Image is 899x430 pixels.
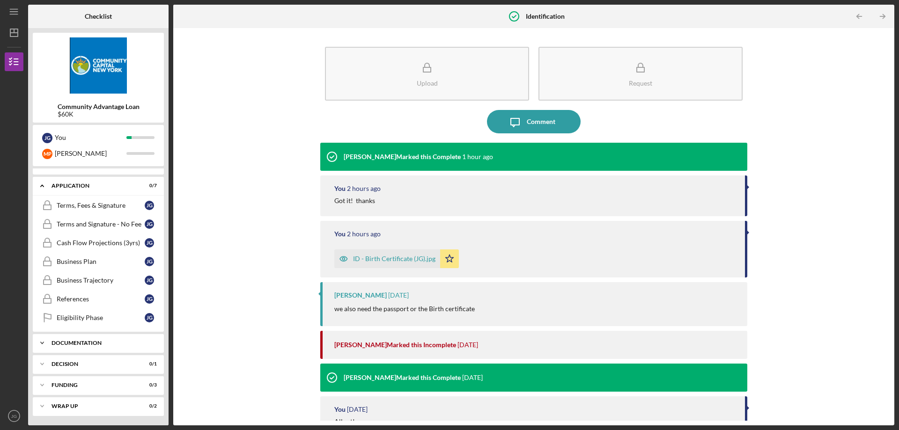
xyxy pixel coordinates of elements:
div: Comment [527,110,555,133]
div: 0 / 1 [140,361,157,367]
div: You [334,230,346,238]
div: Request [629,80,652,87]
div: 0 / 7 [140,183,157,189]
p: we also need the passport or the Birth certificate [334,304,475,314]
div: J G [42,133,52,143]
div: Application [52,183,133,189]
a: Terms, Fees & SignatureJG [37,196,159,215]
a: Cash Flow Projections (3yrs)JG [37,233,159,252]
div: Terms and Signature - No Fee [57,220,145,228]
div: M P [42,149,52,159]
button: Comment [487,110,581,133]
div: You [55,130,126,146]
div: Funding [52,382,133,388]
div: Upload [417,80,438,87]
button: Upload [325,47,529,101]
a: Business PlanJG [37,252,159,271]
div: J G [145,294,154,304]
time: 2025-09-05 22:01 [347,406,368,413]
div: Documentation [52,340,152,346]
div: [PERSON_NAME] Marked this Incomplete [334,341,456,349]
img: Product logo [33,37,164,94]
time: 2025-09-08 13:38 [347,230,381,238]
div: All set! [334,418,355,425]
div: $60K [58,110,140,118]
a: Terms and Signature - No FeeJG [37,215,159,233]
div: J G [145,219,154,229]
div: You [334,185,346,192]
div: [PERSON_NAME] [55,146,126,161]
time: 2025-09-08 13:39 [347,185,381,192]
time: 2025-09-06 00:19 [388,292,409,299]
div: [PERSON_NAME] Marked this Complete [344,153,461,160]
div: Terms, Fees & Signature [57,202,145,209]
a: Business TrajectoryJG [37,271,159,290]
div: J G [145,201,154,210]
text: JG [11,414,17,419]
div: Wrap up [52,403,133,409]
div: 0 / 2 [140,403,157,409]
div: Cash Flow Projections (3yrs) [57,239,145,247]
div: Decision [52,361,133,367]
b: Checklist [85,13,112,20]
time: 2025-09-08 14:23 [462,153,493,160]
div: Eligibility Phase [57,314,145,321]
button: Request [538,47,743,101]
div: ID - Birth Certificate (JG).jpg [353,255,435,262]
div: J G [145,276,154,285]
div: J G [145,238,154,248]
button: ID - Birth Certificate (JG).jpg [334,249,459,268]
a: Eligibility PhaseJG [37,308,159,327]
time: 2025-09-06 00:19 [457,341,478,349]
b: Community Advantage Loan [58,103,140,110]
div: 0 / 3 [140,382,157,388]
div: J G [145,313,154,322]
button: JG [5,407,23,425]
div: References [57,295,145,303]
div: You [334,406,346,413]
a: ReferencesJG [37,290,159,308]
time: 2025-09-06 00:19 [462,374,483,381]
b: Identification [526,13,565,20]
div: [PERSON_NAME] [334,292,387,299]
div: Business Plan [57,258,145,265]
div: J G [145,257,154,266]
div: [PERSON_NAME] Marked this Complete [344,374,461,381]
div: Business Trajectory [57,277,145,284]
a: Prequalification CompleteJG [37,151,159,170]
div: Got it! thanks [334,197,375,204]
